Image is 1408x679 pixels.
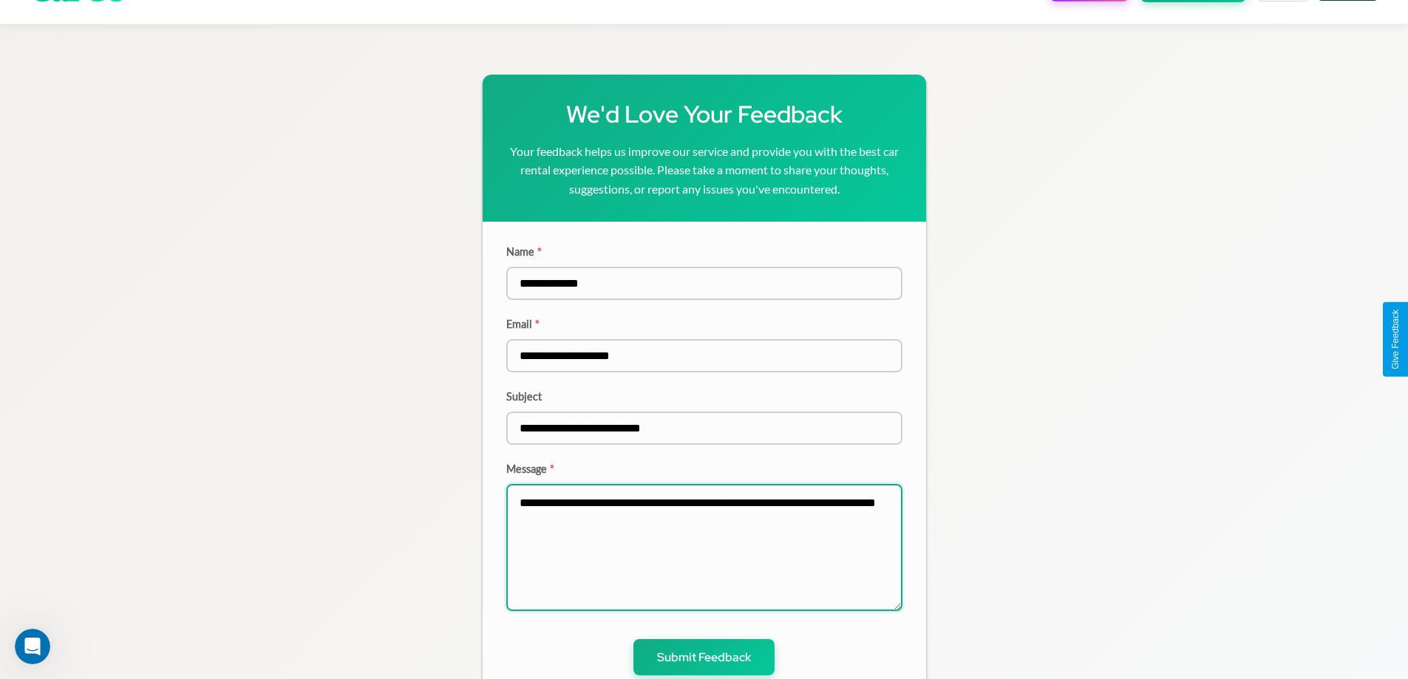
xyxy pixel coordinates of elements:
[633,639,775,675] button: Submit Feedback
[506,390,902,403] label: Subject
[506,98,902,130] h1: We'd Love Your Feedback
[506,463,902,475] label: Message
[1390,310,1401,369] div: Give Feedback
[506,142,902,199] p: Your feedback helps us improve our service and provide you with the best car rental experience po...
[506,318,902,330] label: Email
[506,245,902,258] label: Name
[15,629,50,664] iframe: Intercom live chat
